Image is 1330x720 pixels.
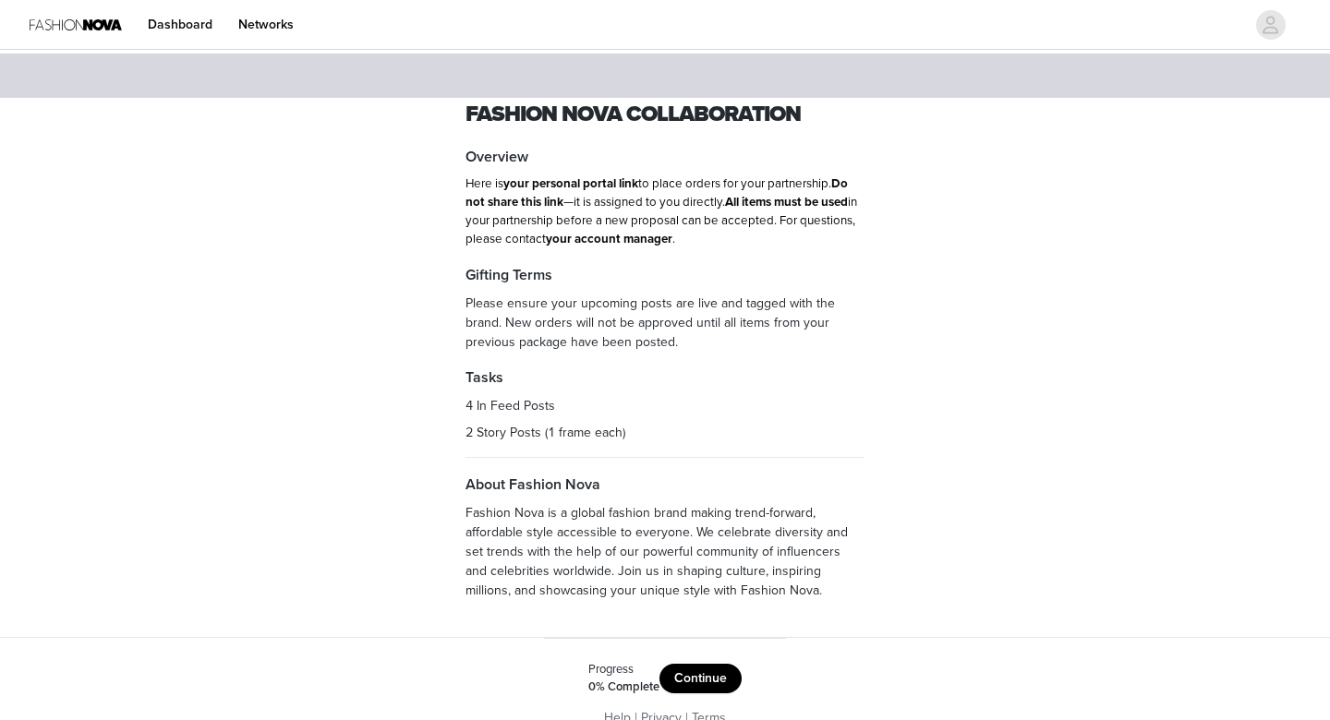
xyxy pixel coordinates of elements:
[725,195,848,210] strong: All items must be used
[588,661,659,679] div: Progress
[465,425,625,440] span: 2 Story Posts (1 frame each)
[465,474,864,496] h4: About Fashion Nova
[659,664,742,693] button: Continue
[465,503,864,600] p: Fashion Nova is a global fashion brand making trend-forward, affordable style accessible to every...
[465,176,848,210] strong: Do not share this link
[503,176,638,191] strong: your personal portal link
[588,678,659,697] div: 0% Complete
[1262,10,1279,40] div: avatar
[465,98,864,131] h1: Fashion Nova Collaboration
[465,146,864,168] h4: Overview
[465,294,864,352] p: Please ensure your upcoming posts are live and tagged with the brand. New orders will not be appr...
[465,264,864,286] h4: Gifting Terms
[546,232,672,246] strong: your account manager
[227,4,305,45] a: Networks
[465,366,864,389] h4: Tasks
[137,4,224,45] a: Dashboard
[465,176,857,246] span: Here is to place orders for your partnership. —it is assigned to you directly. in your partnershi...
[465,398,555,414] span: 4 In Feed Posts
[30,4,122,45] img: Fashion Nova Logo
